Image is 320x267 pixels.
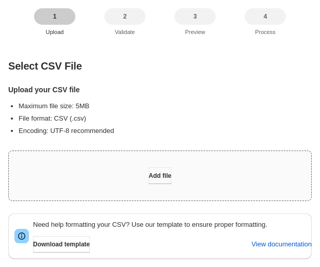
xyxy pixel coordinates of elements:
[19,101,312,111] li: Maximum file size: 5MB
[8,60,312,72] h2: Select CSV File
[174,29,216,35] p: Preview
[251,239,312,249] span: View documentation
[34,29,75,35] p: Upload
[33,220,306,230] p: Need help formatting your CSV? Use our template to ensure proper formatting.
[33,236,90,253] button: Download template
[8,85,312,95] h3: Upload your CSV file
[33,240,90,248] span: Download template
[245,29,286,35] p: Process
[149,172,171,180] span: Add file
[194,12,197,21] span: 3
[19,126,312,136] li: Encoding: UTF-8 recommended
[123,12,127,21] span: 2
[264,12,267,21] span: 4
[149,168,171,184] button: Add file
[53,12,57,21] span: 1
[19,113,312,124] li: File format: CSV (.csv)
[104,29,146,35] p: Validate
[251,236,312,253] button: View documentation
